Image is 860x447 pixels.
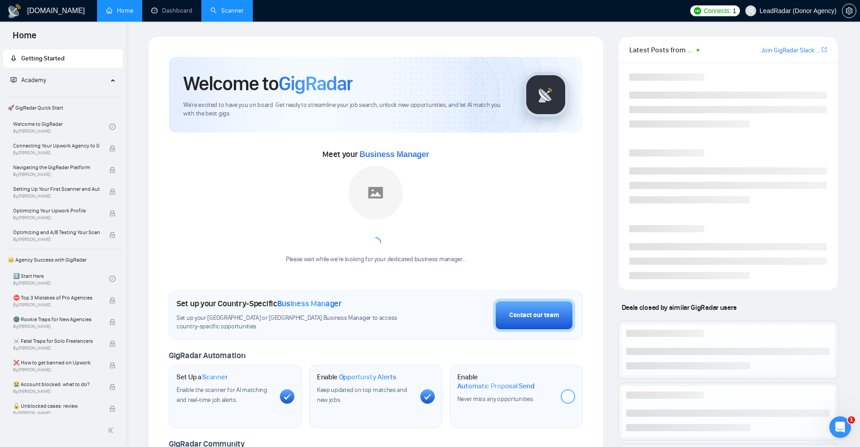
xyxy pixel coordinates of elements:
span: Never miss any opportunities. [457,395,534,403]
span: 🌚 Rookie Traps for New Agencies [13,315,100,324]
span: 1 [848,416,855,424]
span: loading [370,237,381,248]
span: Enable the scanner for AI matching and real-time job alerts. [177,386,267,404]
span: export [822,46,827,53]
span: Business Manager [277,299,342,309]
span: Home [5,29,44,48]
span: fund-projection-screen [10,77,17,83]
span: Optimizing Your Upwork Profile [13,206,100,215]
h1: Set Up a [177,373,228,382]
span: By [PERSON_NAME] [13,237,100,242]
h1: Enable [317,373,396,382]
span: By [PERSON_NAME] [13,194,100,199]
a: export [822,46,827,54]
span: Business Manager [359,150,429,159]
span: rocket [10,55,17,61]
span: By [PERSON_NAME] [13,172,100,177]
span: By [PERSON_NAME] [13,324,100,329]
span: check-circle [109,124,116,130]
span: By [PERSON_NAME] [13,150,100,156]
span: user [748,8,754,14]
span: Getting Started [21,55,65,62]
h1: Enable [457,373,553,390]
span: By [PERSON_NAME] [13,302,100,308]
span: Navigating the GigRadar Platform [13,163,100,172]
span: Academy [10,76,46,84]
span: Connecting Your Upwork Agency to GigRadar [13,141,100,150]
span: GigRadar Automation [169,350,245,360]
a: homeHome [106,7,133,14]
div: Contact our team [509,310,559,320]
span: ❌ How to get banned on Upwork [13,358,100,367]
button: setting [842,4,856,18]
span: lock [109,341,116,347]
a: searchScanner [210,7,244,14]
a: Join GigRadar Slack Community [761,46,820,55]
span: lock [109,189,116,195]
span: Meet your [322,149,429,159]
span: Keep updated on top matches and new jobs. [317,386,407,404]
span: By [PERSON_NAME] [13,410,100,416]
span: By [PERSON_NAME] [13,215,100,221]
img: placeholder.png [349,166,403,220]
span: lock [109,167,116,173]
img: logo [7,4,22,18]
span: ☠️ Fatal Traps for Solo Freelancers [13,336,100,346]
span: check-circle [109,276,116,282]
span: Setting Up Your First Scanner and Auto-Bidder [13,184,100,194]
span: Academy [21,76,46,84]
a: setting [842,7,856,14]
a: 1️⃣ Start HereBy[PERSON_NAME] [13,269,109,289]
span: Set up your [GEOGRAPHIC_DATA] or [GEOGRAPHIC_DATA] Business Manager to access country-specific op... [177,314,416,331]
span: We're excited to have you on board. Get ready to streamline your job search, unlock new opportuni... [183,101,509,118]
span: GigRadar [279,71,353,96]
span: lock [109,145,116,152]
span: Automatic Proposal Send [457,382,535,391]
span: By [PERSON_NAME] [13,346,100,351]
span: Opportunity Alerts [339,373,396,382]
span: lock [109,319,116,325]
span: 1 [733,6,736,16]
span: 🚀 GigRadar Quick Start [4,99,122,117]
img: gigradar-logo.png [523,72,568,117]
span: Connects: [704,6,731,16]
span: lock [109,210,116,217]
span: By [PERSON_NAME] [13,367,100,373]
div: Please wait while we're looking for your dedicated business manager... [280,255,471,264]
span: Latest Posts from the GigRadar Community [629,44,694,55]
span: Optimizing and A/B Testing Your Scanner for Better Results [13,228,100,237]
span: lock [109,362,116,369]
span: 👑 Agency Success with GigRadar [4,251,122,269]
iframe: Intercom live chat [829,416,851,438]
img: upwork-logo.png [694,7,701,14]
h1: Set up your Country-Specific [177,299,342,309]
a: Welcome to GigRadarBy[PERSON_NAME] [13,117,109,137]
a: dashboardDashboard [151,7,192,14]
span: 🔓 Unblocked cases: review [13,401,100,410]
span: ⛔ Top 3 Mistakes of Pro Agencies [13,293,100,302]
span: lock [109,232,116,238]
span: 😭 Account blocked: what to do? [13,380,100,389]
span: lock [109,406,116,412]
h1: Welcome to [183,71,353,96]
li: Getting Started [3,50,123,68]
span: Deals closed by similar GigRadar users [618,300,740,315]
span: lock [109,297,116,304]
span: By [PERSON_NAME] [13,389,100,394]
span: lock [109,384,116,390]
span: Scanner [202,373,228,382]
button: Contact our team [493,299,575,332]
span: double-left [107,426,116,435]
